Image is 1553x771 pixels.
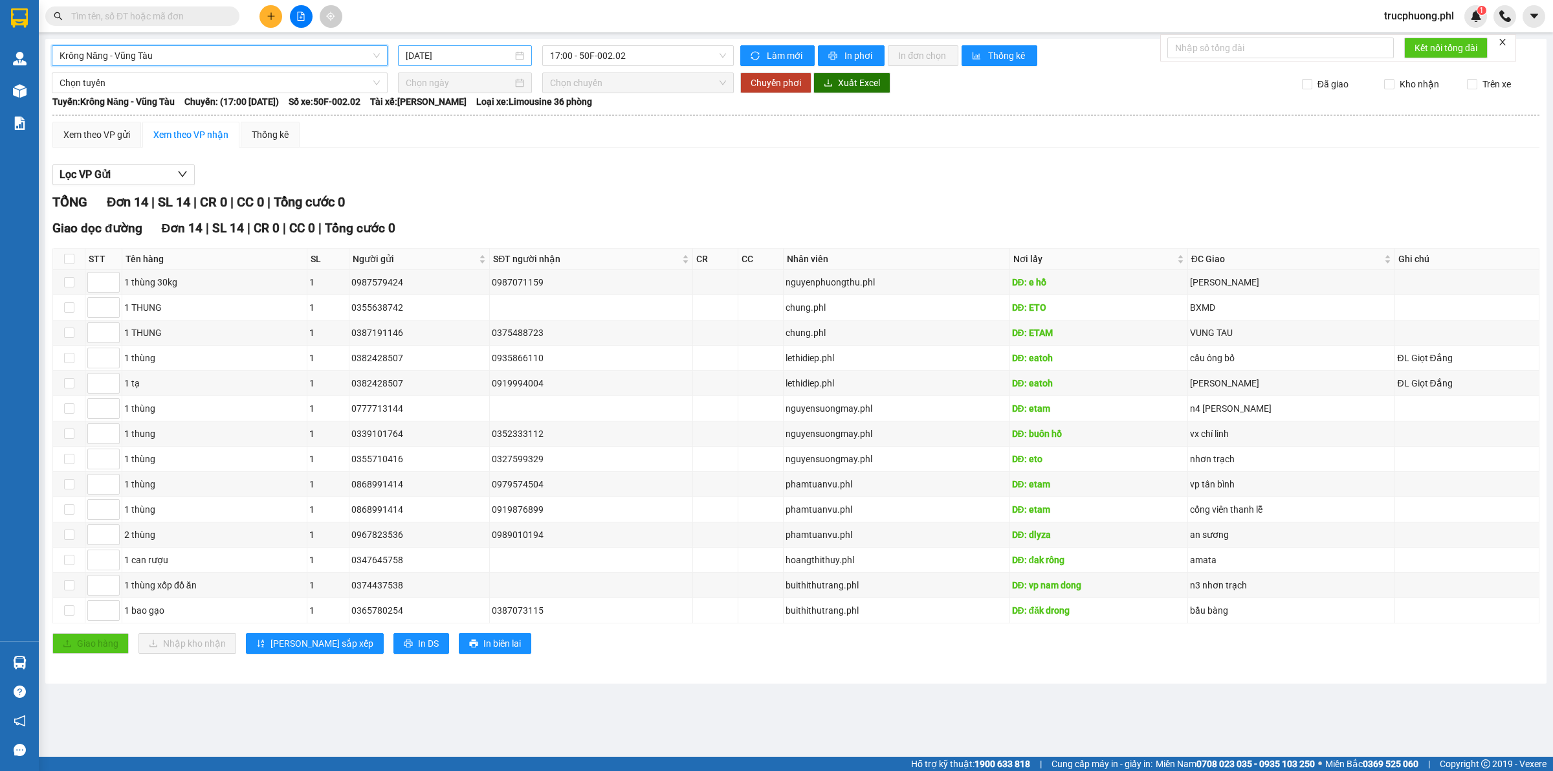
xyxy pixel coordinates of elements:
div: 1 thùng [124,401,305,416]
div: Thống kê [252,128,289,142]
span: Giao dọc đường [52,221,142,236]
button: printerIn DS [393,633,449,654]
span: Hỗ trợ kỹ thuật: [911,757,1030,771]
div: 0382428507 [351,376,487,390]
span: Chọn chuyến [550,73,726,93]
td: 0387073115 [490,598,693,623]
div: 0375488723 [492,326,690,340]
button: file-add [290,5,313,28]
span: Tổng cước 0 [325,221,395,236]
div: 1 [309,477,347,491]
div: DĐ: ETO [1012,300,1185,315]
div: 1 thung [124,427,305,441]
div: DĐ: đăk drong [1012,603,1185,618]
span: Krông Năng - Vũng Tàu [60,46,380,65]
span: printer [828,51,839,61]
div: lethidiep.phl [786,376,1008,390]
button: bar-chartThống kê [962,45,1037,66]
button: printerIn phơi [818,45,885,66]
span: In biên lai [483,636,521,651]
div: 1 [309,528,347,542]
span: Nơi lấy [1013,252,1174,266]
span: ⚪️ [1318,761,1322,766]
div: [PERSON_NAME] [1190,376,1393,390]
button: syncLàm mới [740,45,815,66]
button: Kết nối tổng đài [1404,38,1488,58]
div: n3 nhơn trạch [1190,578,1393,592]
th: SL [307,249,349,270]
th: Tên hàng [122,249,307,270]
span: message [14,744,26,756]
button: downloadXuất Excel [813,73,890,93]
button: uploadGiao hàng [52,633,129,654]
span: [PERSON_NAME] sắp xếp [270,636,373,651]
div: DĐ: etam [1012,401,1185,416]
div: amata [1190,553,1393,567]
div: 1 THUNG [124,300,305,315]
div: 0352333112 [492,427,690,441]
span: printer [469,639,478,649]
span: Chuyến: (17:00 [DATE]) [184,95,279,109]
span: bar-chart [972,51,983,61]
span: Miền Nam [1156,757,1315,771]
div: ĐL Giọt Đắng [1397,351,1536,365]
div: 0868991414 [351,477,487,491]
div: 0919994004 [492,376,690,390]
span: ĐC Giao [1191,252,1382,266]
div: 2 thùng [124,528,305,542]
span: CR 0 [200,194,227,210]
div: nguyensuongmay.phl [786,427,1008,441]
img: warehouse-icon [13,656,27,669]
div: DĐ: etam [1012,477,1185,491]
div: 0777713144 [351,401,487,416]
button: In đơn chọn [888,45,958,66]
div: 1 [309,401,347,416]
img: phone-icon [1499,10,1511,22]
div: 1 [309,603,347,618]
div: phamtuanvu.phl [786,477,1008,491]
div: DĐ: đak rông [1012,553,1185,567]
span: Trên xe [1477,77,1516,91]
div: n4 [PERSON_NAME] [1190,401,1393,416]
span: file-add [296,12,305,21]
sup: 1 [1477,6,1486,15]
span: question-circle [14,686,26,698]
span: Kết nối tổng đài [1415,41,1477,55]
div: VUNG TAU [1190,326,1393,340]
span: 17:00 - 50F-002.02 [550,46,726,65]
span: down [177,169,188,179]
td: 0989010194 [490,522,693,548]
input: Nhập số tổng đài [1167,38,1394,58]
span: Tài xế: [PERSON_NAME] [370,95,467,109]
button: Chuyển phơi [740,73,811,93]
div: phamtuanvu.phl [786,502,1008,517]
button: sort-ascending[PERSON_NAME] sắp xếp [246,633,384,654]
td: 0919876899 [490,497,693,522]
div: 0987071159 [492,275,690,289]
input: 11/10/2025 [406,49,512,63]
div: DĐ: eatoh [1012,351,1185,365]
div: 0355710416 [351,452,487,466]
th: CC [738,249,784,270]
span: CR 0 [254,221,280,236]
span: Đơn 14 [107,194,148,210]
span: | [230,194,234,210]
div: 1 thùng [124,502,305,517]
div: DĐ: buôn hồ [1012,427,1185,441]
span: sync [751,51,762,61]
span: aim [326,12,335,21]
div: 0365780254 [351,603,487,618]
div: 0387073115 [492,603,690,618]
span: search [54,12,63,21]
strong: 0708 023 035 - 0935 103 250 [1196,759,1315,769]
div: 0382428507 [351,351,487,365]
span: printer [404,639,413,649]
div: lethidiep.phl [786,351,1008,365]
div: DĐ: vp nam dong [1012,578,1185,592]
span: CC 0 [289,221,315,236]
div: DĐ: eto [1012,452,1185,466]
div: 0355638742 [351,300,487,315]
span: close [1498,38,1507,47]
div: buithithutrang.phl [786,578,1008,592]
span: In phơi [844,49,874,63]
